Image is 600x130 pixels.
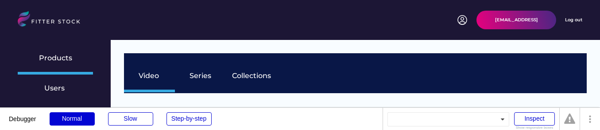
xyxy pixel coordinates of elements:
[495,17,538,23] div: [EMAIL_ADDRESS]
[190,71,212,81] div: Series
[514,126,555,130] div: Show responsive boxes
[44,83,66,93] div: Users
[18,11,88,29] img: LOGO.svg
[232,71,271,81] div: Collections
[139,71,161,81] div: Video
[108,112,153,126] div: Slow
[166,112,212,126] div: Step-by-step
[9,108,36,122] div: Debugger
[50,112,95,126] div: Normal
[514,112,555,126] div: Inspect
[39,53,72,63] div: Products
[565,17,582,23] div: Log out
[457,15,468,25] img: profile-circle.svg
